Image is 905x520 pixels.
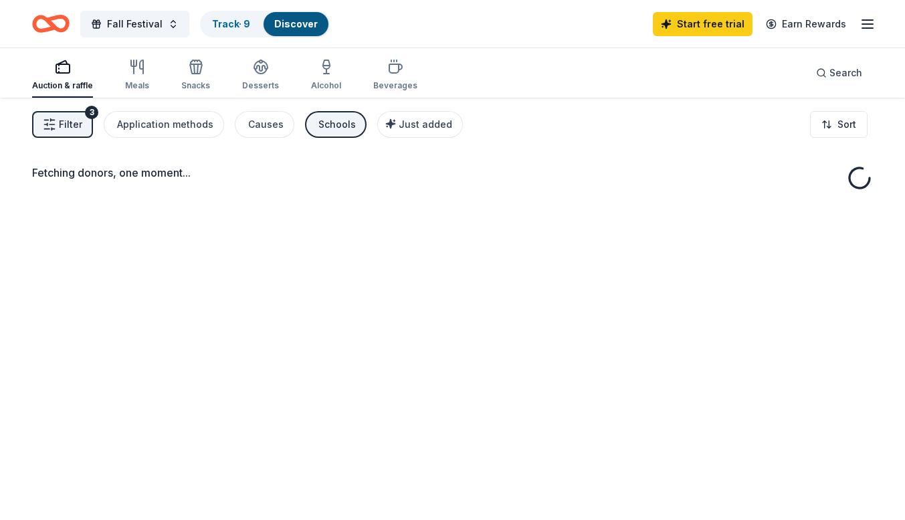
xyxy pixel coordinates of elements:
[32,165,873,181] div: Fetching donors, one moment...
[653,12,752,36] a: Start free trial
[32,8,70,39] a: Home
[805,60,873,86] button: Search
[80,11,189,37] button: Fall Festival
[318,116,356,133] div: Schools
[242,54,279,98] button: Desserts
[248,116,284,133] div: Causes
[212,18,250,29] a: Track· 9
[837,116,856,133] span: Sort
[311,80,341,91] div: Alcohol
[200,11,330,37] button: Track· 9Discover
[274,18,318,29] a: Discover
[181,54,210,98] button: Snacks
[32,80,93,91] div: Auction & raffle
[117,116,213,133] div: Application methods
[758,12,854,36] a: Earn Rewards
[125,54,149,98] button: Meals
[242,80,279,91] div: Desserts
[399,118,452,130] span: Just added
[373,80,417,91] div: Beverages
[810,111,868,138] button: Sort
[104,111,224,138] button: Application methods
[305,111,367,138] button: Schools
[125,80,149,91] div: Meals
[181,80,210,91] div: Snacks
[377,111,463,138] button: Just added
[32,54,93,98] button: Auction & raffle
[59,116,82,133] span: Filter
[373,54,417,98] button: Beverages
[829,65,862,81] span: Search
[32,111,93,138] button: Filter3
[85,106,98,119] div: 3
[107,16,163,32] span: Fall Festival
[311,54,341,98] button: Alcohol
[235,111,294,138] button: Causes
